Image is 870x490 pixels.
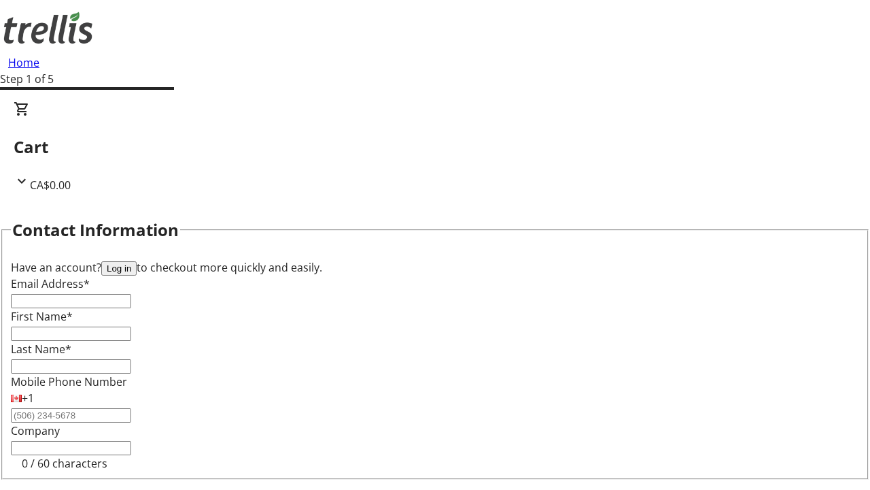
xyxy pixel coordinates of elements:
label: Last Name* [11,342,71,357]
label: Email Address* [11,276,90,291]
span: CA$0.00 [30,178,71,193]
h2: Cart [14,135,856,159]
div: CartCA$0.00 [14,101,856,193]
input: (506) 234-5678 [11,408,131,423]
button: Log in [101,261,137,276]
tr-character-limit: 0 / 60 characters [22,456,107,471]
label: Company [11,423,60,438]
h2: Contact Information [12,218,179,242]
label: First Name* [11,309,73,324]
label: Mobile Phone Number [11,374,127,389]
div: Have an account? to checkout more quickly and easily. [11,259,859,276]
